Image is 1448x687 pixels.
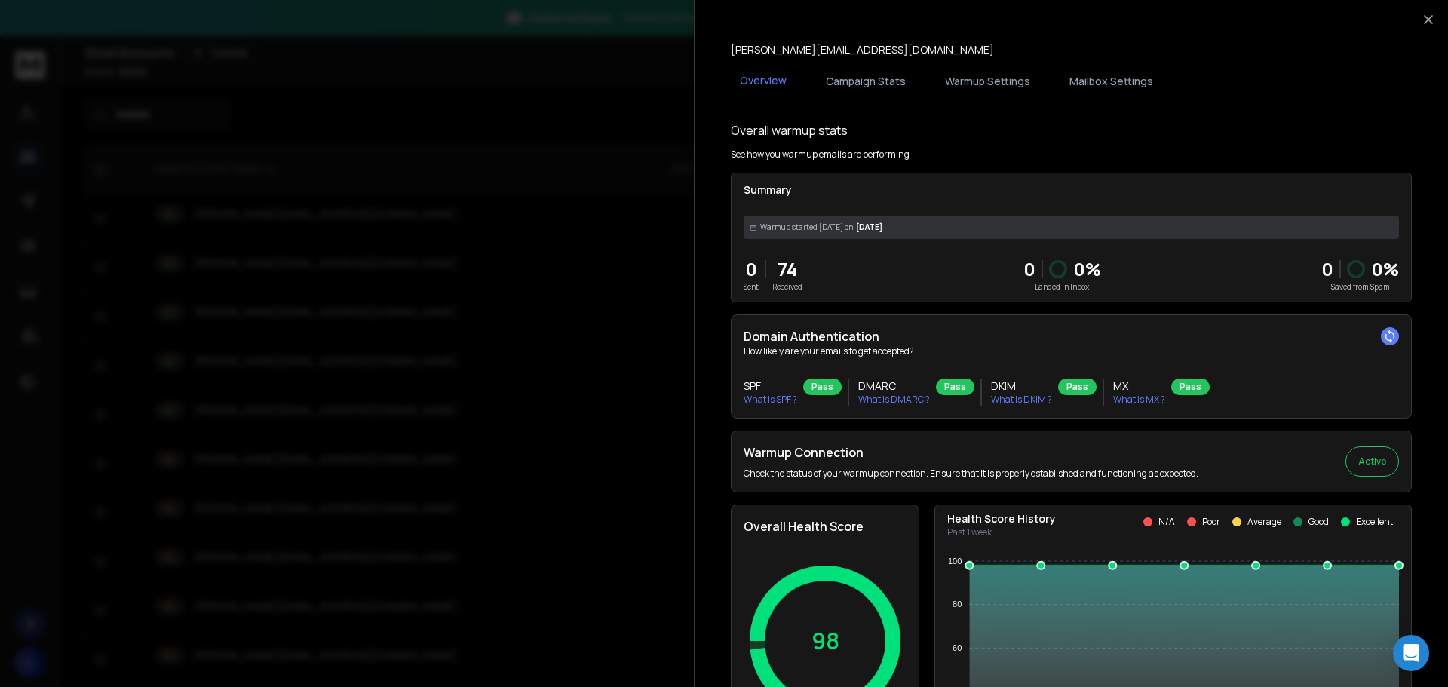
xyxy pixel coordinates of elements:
[744,379,797,394] h3: SPF
[1371,257,1399,281] p: 0 %
[936,379,974,395] div: Pass
[1308,516,1329,528] p: Good
[744,345,1399,357] p: How likely are your emails to get accepted?
[772,281,802,293] p: Received
[811,627,839,655] p: 98
[1023,257,1035,281] p: 0
[1321,256,1333,281] strong: 0
[1356,516,1393,528] p: Excellent
[744,216,1399,239] div: [DATE]
[953,600,962,609] tspan: 80
[760,222,853,233] span: Warmup started [DATE] on
[1058,379,1097,395] div: Pass
[731,42,994,57] p: [PERSON_NAME][EMAIL_ADDRESS][DOMAIN_NAME]
[1060,65,1162,98] button: Mailbox Settings
[1023,281,1101,293] p: Landed in Inbox
[858,394,930,406] p: What is DMARC ?
[948,557,962,566] tspan: 100
[803,379,842,395] div: Pass
[1393,635,1429,671] div: Open Intercom Messenger
[744,517,907,535] h2: Overall Health Score
[991,394,1052,406] p: What is DKIM ?
[991,379,1052,394] h3: DKIM
[858,379,930,394] h3: DMARC
[947,526,1056,538] p: Past 1 week
[1171,379,1210,395] div: Pass
[1073,257,1101,281] p: 0 %
[744,394,797,406] p: What is SPF ?
[744,257,759,281] p: 0
[1202,516,1220,528] p: Poor
[772,257,802,281] p: 74
[1321,281,1399,293] p: Saved from Spam
[1158,516,1175,528] p: N/A
[936,65,1039,98] button: Warmup Settings
[744,327,1399,345] h2: Domain Authentication
[1247,516,1281,528] p: Average
[953,643,962,652] tspan: 60
[744,468,1198,480] p: Check the status of your warmup connection. Ensure that it is properly established and functionin...
[1113,394,1165,406] p: What is MX ?
[731,64,796,99] button: Overview
[947,511,1056,526] p: Health Score History
[731,121,848,140] h1: Overall warmup stats
[744,281,759,293] p: Sent
[744,443,1198,462] h2: Warmup Connection
[744,182,1399,198] p: Summary
[1113,379,1165,394] h3: MX
[731,149,910,161] p: See how you warmup emails are performing
[1345,446,1399,477] button: Active
[817,65,915,98] button: Campaign Stats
